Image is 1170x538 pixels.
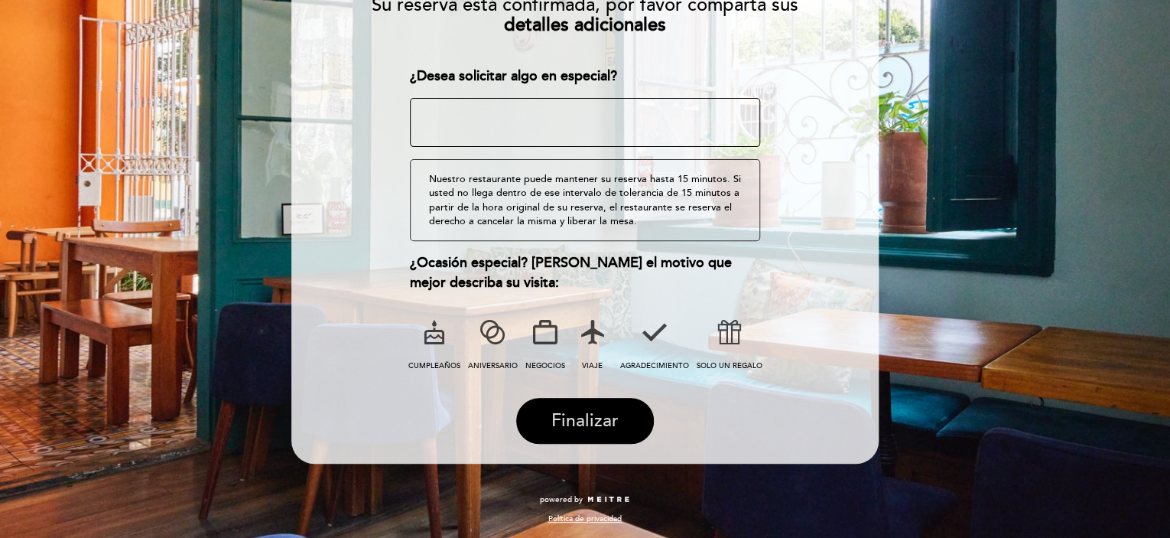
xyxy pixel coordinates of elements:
[408,361,460,370] span: CUMPLEAÑOS
[551,410,619,432] span: Finalizar
[540,494,583,505] span: powered by
[696,361,762,370] span: SOLO UN REGALO
[504,14,666,36] b: detalles adicionales
[516,398,654,444] button: Finalizar
[582,361,603,370] span: VIAJE
[410,159,761,241] div: Nuestro restaurante puede mantener su reserva hasta 15 minutos. Si usted no llega dentro de ese i...
[468,361,518,370] span: ANIVERSARIO
[587,496,630,504] img: MEITRE
[540,494,630,505] a: powered by
[619,361,688,370] span: AGRADECIMIENTO
[410,67,761,86] div: ¿Desea solicitar algo en especial?
[410,253,761,292] div: ¿Ocasión especial? [PERSON_NAME] el motivo que mejor describa su visita:
[548,514,622,524] a: Política de privacidad
[525,361,564,370] span: NEGOCIOS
